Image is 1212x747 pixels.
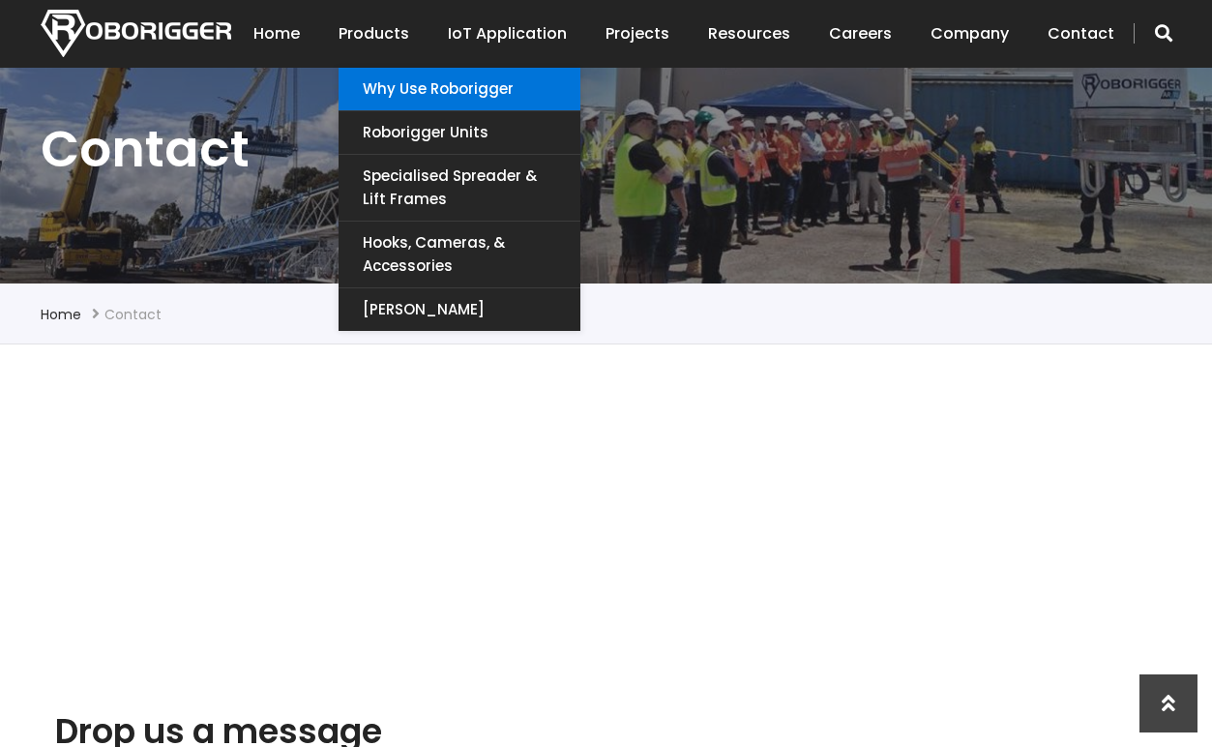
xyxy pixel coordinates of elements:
[41,10,231,57] img: Nortech
[339,288,580,331] a: [PERSON_NAME]
[829,4,892,64] a: Careers
[339,4,409,64] a: Products
[708,4,790,64] a: Resources
[339,222,580,287] a: Hooks, Cameras, & Accessories
[448,4,567,64] a: IoT Application
[41,305,81,324] a: Home
[606,4,669,64] a: Projects
[104,303,162,326] li: Contact
[253,4,300,64] a: Home
[41,116,1172,182] h1: Contact
[339,111,580,154] a: Roborigger Units
[1048,4,1114,64] a: Contact
[931,4,1009,64] a: Company
[339,155,580,221] a: Specialised Spreader & Lift Frames
[339,68,580,110] a: Why use Roborigger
